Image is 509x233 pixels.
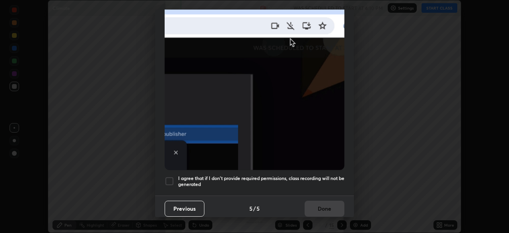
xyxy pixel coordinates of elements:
h4: 5 [249,204,253,213]
h4: / [253,204,256,213]
h4: 5 [256,204,260,213]
h5: I agree that if I don't provide required permissions, class recording will not be generated [178,175,344,188]
button: Previous [165,201,204,217]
